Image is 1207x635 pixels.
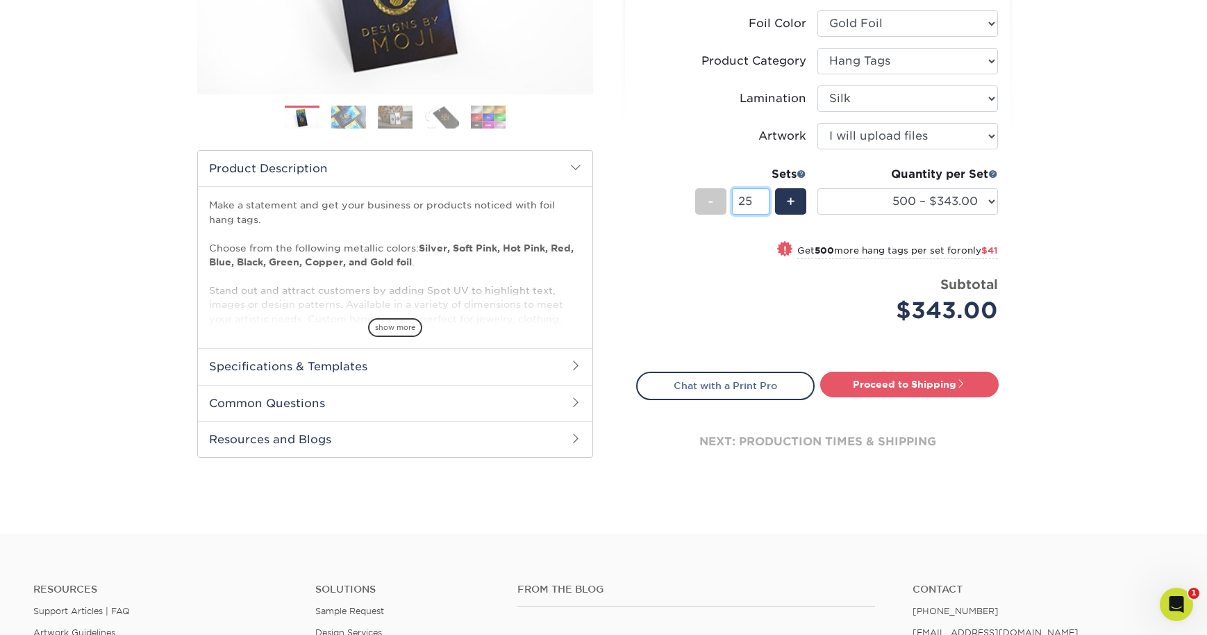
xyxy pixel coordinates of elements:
[913,584,1174,595] a: Contact
[285,106,319,131] img: Hang Tags 01
[517,584,875,595] h4: From the Blog
[1160,588,1193,621] iframe: Intercom live chat
[209,242,574,267] strong: Silver, Soft Pink, Hot Pink, Red, Blue, Black, Green, Copper, and Gold foil
[3,593,118,630] iframe: Google Customer Reviews
[815,245,834,256] strong: 500
[701,53,806,69] div: Product Category
[424,105,459,129] img: Hang Tags 04
[368,318,422,337] span: show more
[786,191,795,212] span: +
[961,245,998,256] span: only
[817,166,998,183] div: Quantity per Set
[981,245,998,256] span: $41
[740,90,806,107] div: Lamination
[471,105,506,129] img: Hang Tags 05
[33,584,294,595] h4: Resources
[198,348,592,384] h2: Specifications & Templates
[636,372,815,399] a: Chat with a Print Pro
[1188,588,1199,599] span: 1
[708,191,714,212] span: -
[331,105,366,129] img: Hang Tags 02
[783,242,787,257] span: !
[198,385,592,421] h2: Common Questions
[758,128,806,145] div: Artwork
[940,277,998,292] strong: Subtotal
[695,166,806,183] div: Sets
[315,606,384,616] a: Sample Request
[828,294,998,327] div: $343.00
[820,372,999,397] a: Proceed to Shipping
[198,421,592,457] h2: Resources and Blogs
[315,584,496,595] h4: Solutions
[378,105,413,129] img: Hang Tags 03
[913,606,999,616] a: [PHONE_NUMBER]
[198,151,592,186] h2: Product Description
[209,198,581,368] p: Make a statement and get your business or products noticed with foil hang tags. Choose from the f...
[749,15,806,32] div: Foil Color
[636,400,999,484] div: next: production times & shipping
[797,245,998,259] small: Get more hang tags per set for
